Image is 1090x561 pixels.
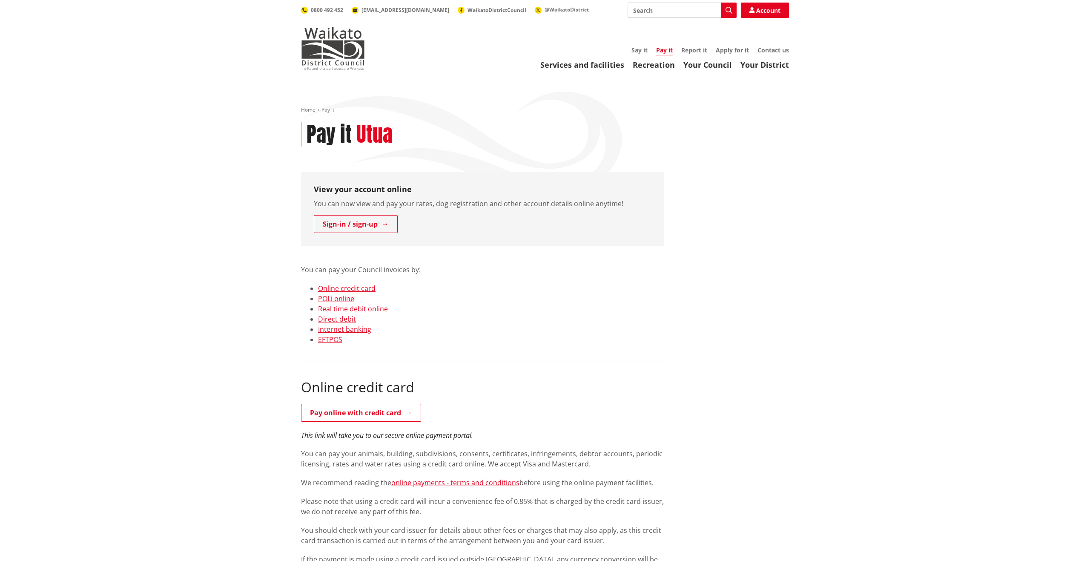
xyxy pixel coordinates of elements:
a: Say it [631,46,648,54]
a: Pay online with credit card [301,404,421,422]
h3: View your account online [314,185,651,194]
h2: Utua [356,122,393,147]
p: You can pay your Council invoices by: [301,254,664,275]
nav: breadcrumb [301,106,789,114]
a: Real time debit online [318,304,388,314]
span: WaikatoDistrictCouncil [468,6,526,14]
p: You can now view and pay your rates, dog registration and other account details online anytime! [314,199,651,209]
a: POLi online [318,294,354,303]
a: Online credit card [318,284,376,293]
a: Home [301,106,316,113]
a: Account [741,3,789,18]
a: Contact us [757,46,789,54]
a: EFTPOS [318,335,342,344]
a: Apply for it [716,46,749,54]
a: Direct debit [318,314,356,324]
span: [EMAIL_ADDRESS][DOMAIN_NAME] [361,6,449,14]
a: [EMAIL_ADDRESS][DOMAIN_NAME] [352,6,449,14]
span: 0800 492 452 [311,6,343,14]
p: We recommend reading the before using the online payment facilities. [301,478,664,488]
a: Internet banking [318,325,371,334]
a: Your District [740,60,789,70]
p: You can pay your animals, building, subdivisions, consents, certificates, infringements, debtor a... [301,449,664,469]
p: Please note that using a credit card will incur a convenience fee of 0.85% that is charged by the... [301,496,664,517]
input: Search input [628,3,737,18]
a: WaikatoDistrictCouncil [458,6,526,14]
span: Pay it [321,106,334,113]
img: Waikato District Council - Te Kaunihera aa Takiwaa o Waikato [301,27,365,70]
a: Services and facilities [540,60,624,70]
a: online payments - terms and conditions [391,478,519,487]
a: Report it [681,46,707,54]
h2: Online credit card [301,379,664,395]
a: Recreation [633,60,675,70]
p: You should check with your card issuer for details about other fees or charges that may also appl... [301,525,664,546]
em: This link will take you to our secure online payment portal. [301,431,473,440]
a: Sign-in / sign-up [314,215,398,233]
a: Pay it [656,46,673,55]
a: @WaikatoDistrict [535,6,589,13]
span: @WaikatoDistrict [545,6,589,13]
a: 0800 492 452 [301,6,343,14]
a: Your Council [683,60,732,70]
h1: Pay it [307,122,352,147]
